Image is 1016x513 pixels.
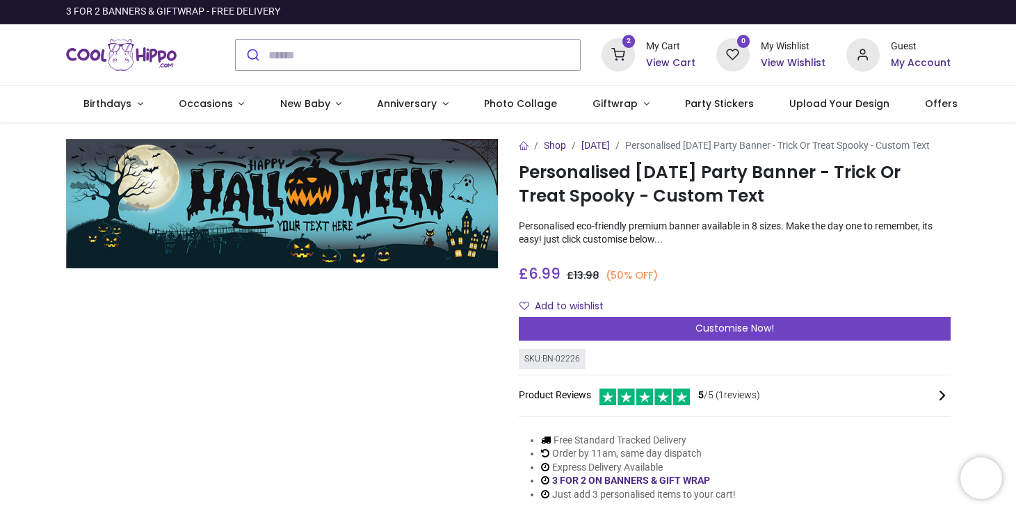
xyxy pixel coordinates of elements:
li: Just add 3 personalised items to your cart! [541,488,736,502]
a: Logo of Cool Hippo [66,35,177,74]
sup: 0 [737,35,750,48]
li: Order by 11am, same day dispatch [541,447,736,461]
div: My Cart [646,40,695,54]
div: My Wishlist [761,40,825,54]
li: Free Standard Tracked Delivery [541,434,736,448]
a: Birthdays [66,86,161,122]
span: Offers [925,97,958,111]
a: Occasions [161,86,262,122]
a: 3 FOR 2 ON BANNERS & GIFT WRAP [552,475,710,486]
span: Party Stickers [685,97,754,111]
span: 13.98 [574,268,599,282]
span: 6.99 [529,263,561,284]
span: New Baby [280,97,330,111]
a: 0 [716,49,750,60]
span: Giftwrap [592,97,638,111]
span: 5 [698,389,704,400]
img: Cool Hippo [66,35,177,74]
span: £ [519,263,561,284]
span: Birthdays [83,97,131,111]
h1: Personalised [DATE] Party Banner - Trick Or Treat Spooky - Custom Text [519,161,951,209]
li: Express Delivery Available [541,461,736,475]
button: Submit [236,40,268,70]
a: Shop [544,140,566,151]
a: View Cart [646,56,695,70]
button: Add to wishlistAdd to wishlist [519,295,615,318]
span: Photo Collage [484,97,557,111]
a: [DATE] [581,140,610,151]
span: Occasions [179,97,233,111]
span: /5 ( 1 reviews) [698,389,760,402]
a: My Account [891,56,951,70]
small: (50% OFF) [606,268,659,283]
img: Personalised Halloween Party Banner - Trick Or Treat Spooky - Custom Text [66,139,498,268]
a: View Wishlist [761,56,825,70]
a: Anniversary [360,86,467,122]
div: Product Reviews [519,386,951,405]
sup: 2 [622,35,636,48]
span: Upload Your Design [789,97,889,111]
i: Add to wishlist [519,301,529,311]
a: 2 [602,49,635,60]
div: 3 FOR 2 BANNERS & GIFTWRAP - FREE DELIVERY [66,5,280,19]
span: Anniversary [377,97,437,111]
a: Giftwrap [575,86,668,122]
p: Personalised eco-friendly premium banner available in 8 sizes. Make the day one to remember, its ... [519,220,951,247]
a: New Baby [262,86,360,122]
div: SKU: BN-02226 [519,349,586,369]
span: Customise Now! [695,321,774,335]
span: £ [567,268,599,282]
iframe: Brevo live chat [960,457,1002,499]
div: Guest [891,40,951,54]
iframe: Customer reviews powered by Trustpilot [659,5,951,19]
span: Personalised [DATE] Party Banner - Trick Or Treat Spooky - Custom Text [625,140,930,151]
